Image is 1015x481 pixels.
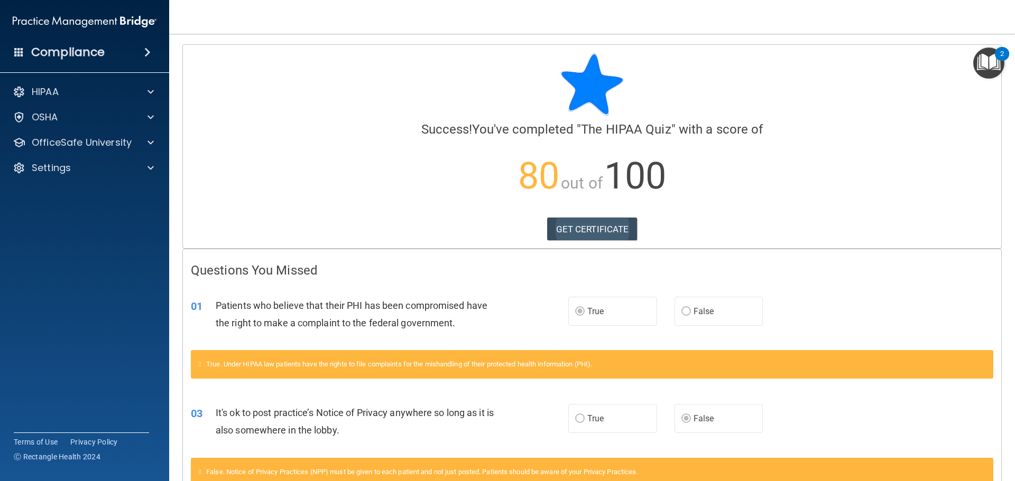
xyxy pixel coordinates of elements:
input: False [681,415,691,423]
span: out of [561,174,603,192]
span: False. Notice of Privacy Practices (NPP) must be given to each patient and not just posted. Patie... [206,468,638,476]
span: 03 [191,407,202,420]
span: True [587,306,604,316]
span: 01 [191,300,202,313]
span: Success! [421,122,473,137]
a: HIPAA [13,86,154,98]
span: The HIPAA Quiz [581,122,671,137]
p: OfficeSafe University [32,136,132,149]
span: 100 [604,154,666,197]
p: OSHA [32,111,58,124]
span: False [694,413,714,423]
h4: You've completed " " with a score of [191,122,993,136]
a: OfficeSafe University [13,136,154,149]
a: Privacy Policy [70,437,118,447]
button: Open Resource Center, 2 new notifications [973,48,1004,79]
a: OSHA [13,111,154,124]
a: Settings [13,162,154,174]
span: False [694,306,714,316]
input: True [575,415,585,423]
h4: Questions You Missed [191,263,993,277]
span: True. Under HIPAA law patients have the rights to file complaints for the mishandling of their pr... [206,360,592,368]
p: Settings [32,162,71,174]
div: 2 [1000,54,1004,68]
span: Patients who believe that their PHI has been compromised have the right to make a complaint to th... [216,300,487,328]
a: GET CERTIFICATE [547,218,638,241]
img: PMB logo [13,11,156,32]
span: It's ok to post practice’s Notice of Privacy anywhere so long as it is also somewhere in the lobby. [216,407,494,436]
span: 80 [518,154,559,197]
img: blue-star-rounded.9d042014.png [560,53,624,116]
h4: Compliance [31,45,105,60]
input: False [681,308,691,316]
input: True [575,308,585,316]
span: True [587,413,604,423]
p: HIPAA [32,86,59,98]
a: Terms of Use [14,437,58,447]
span: Ⓒ Rectangle Health 2024 [14,451,100,462]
